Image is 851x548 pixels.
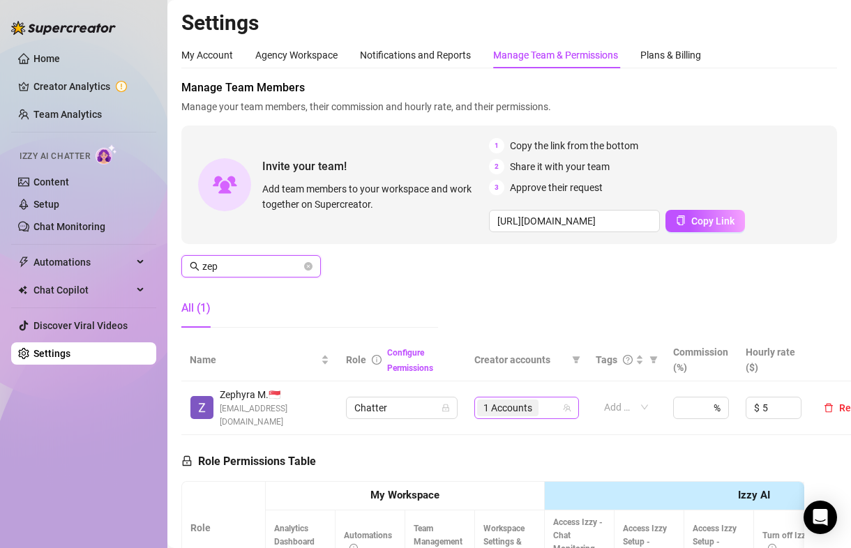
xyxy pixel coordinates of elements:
[691,215,735,227] span: Copy Link
[33,75,145,98] a: Creator Analytics exclamation-circle
[493,47,618,63] div: Manage Team & Permissions
[596,352,617,367] span: Tags
[18,257,29,268] span: thunderbolt
[569,349,583,370] span: filter
[647,349,661,370] span: filter
[20,150,90,163] span: Izzy AI Chatter
[255,47,338,63] div: Agency Workspace
[477,399,539,416] span: 1 Accounts
[510,138,638,153] span: Copy the link from the bottom
[623,355,633,365] span: question-circle
[824,403,834,413] span: delete
[220,402,329,429] span: [EMAIL_ADDRESS][DOMAIN_NAME]
[442,404,450,412] span: lock
[474,352,566,367] span: Creator accounts
[640,47,701,63] div: Plans & Billing
[649,356,658,364] span: filter
[190,352,318,367] span: Name
[262,158,489,175] span: Invite your team!
[190,261,199,271] span: search
[11,21,116,35] img: logo-BBDzfeDw.svg
[372,355,382,365] span: info-circle
[181,453,316,470] h5: Role Permissions Table
[33,176,69,188] a: Content
[665,210,745,232] button: Copy Link
[181,339,338,381] th: Name
[572,356,580,364] span: filter
[304,262,312,271] button: close-circle
[370,489,439,501] strong: My Workspace
[33,109,102,120] a: Team Analytics
[181,47,233,63] div: My Account
[181,79,837,96] span: Manage Team Members
[33,251,133,273] span: Automations
[804,501,837,534] div: Open Intercom Messenger
[387,348,433,373] a: Configure Permissions
[33,221,105,232] a: Chat Monitoring
[737,339,810,381] th: Hourly rate ($)
[489,180,504,195] span: 3
[563,404,571,412] span: team
[510,180,603,195] span: Approve their request
[190,396,213,419] img: Zephyra M
[676,215,686,225] span: copy
[489,138,504,153] span: 1
[33,279,133,301] span: Chat Copilot
[18,285,27,295] img: Chat Copilot
[220,387,329,402] span: Zephyra M. 🇸🇬
[510,159,610,174] span: Share it with your team
[181,455,193,466] span: lock
[489,159,504,174] span: 2
[33,199,59,210] a: Setup
[33,320,128,331] a: Discover Viral Videos
[96,144,117,165] img: AI Chatter
[181,10,837,36] h2: Settings
[665,339,737,381] th: Commission (%)
[181,300,211,317] div: All (1)
[346,354,366,365] span: Role
[33,348,70,359] a: Settings
[181,99,837,114] span: Manage your team members, their commission and hourly rate, and their permissions.
[202,259,301,274] input: Search members
[33,53,60,64] a: Home
[354,397,449,418] span: Chatter
[262,181,483,212] span: Add team members to your workspace and work together on Supercreator.
[738,489,770,501] strong: Izzy AI
[360,47,471,63] div: Notifications and Reports
[483,400,532,416] span: 1 Accounts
